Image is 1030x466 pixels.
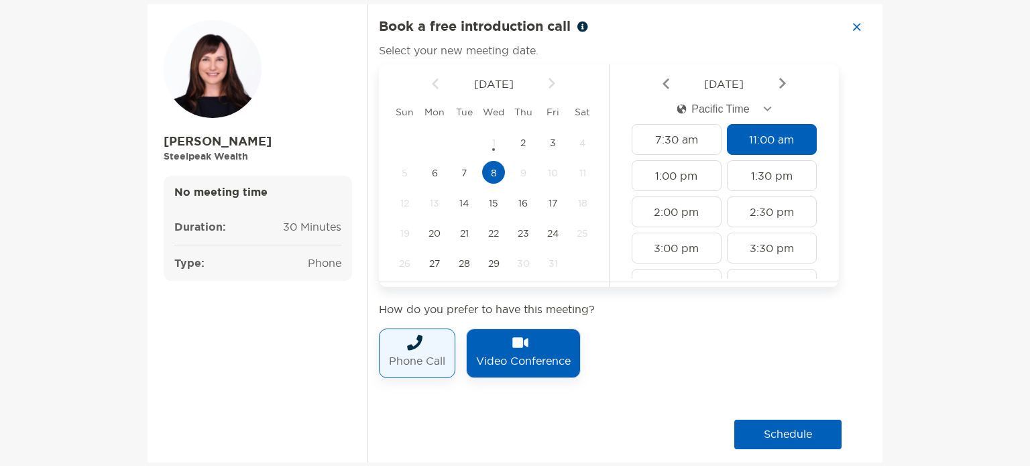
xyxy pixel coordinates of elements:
img: type-call [406,335,422,351]
div: 3:00 pm [632,233,722,264]
span: 17 [542,197,565,209]
img: type-call [512,335,528,351]
div: 1:00 pm [632,160,722,191]
span: 28 [453,257,475,270]
p: Video Conference [476,351,571,372]
div: 3:30 pm [727,233,817,264]
span: 19 [394,227,416,239]
span: 1 [482,137,505,149]
img: Arrow icon [432,78,439,89]
span: 5 [394,167,416,179]
span: Steelpeak Wealth [164,150,248,162]
div: 7:30 am [632,124,722,155]
img: Schedule information icon [577,21,588,32]
span: 9 [512,167,534,179]
span: 29 [482,257,505,270]
span: 20 [423,227,446,239]
span: 7 [453,167,475,179]
div: 2:30 pm [727,196,817,227]
div: Tue [449,106,479,118]
span: 2 [512,137,534,149]
a: [PERSON_NAME] [164,135,352,149]
span: 8 [482,167,505,179]
span: 11 [571,167,594,179]
div: Wed [479,106,508,118]
span: 21 [453,227,475,239]
div: Mon [420,106,449,118]
span: 4 [571,137,594,149]
span: 27 [423,257,446,270]
span: 15 [482,197,505,209]
p: How do you prefer to have this meeting? [379,301,839,318]
span: 3 [542,137,565,149]
span: 14 [453,197,475,209]
div: 4:00 pm [632,269,722,300]
span: phone [308,256,341,270]
div: Sun [390,106,420,118]
div: 4:30 pm [727,269,817,300]
span: 22 [482,227,505,239]
div: 2:00 pm [632,196,722,227]
img: icon [677,104,686,114]
span: [DATE] [441,77,546,91]
div: Fri [538,106,568,118]
p: Select your new meeting date. [379,42,538,59]
span: [DATE] [672,77,777,91]
span: 25 [571,227,594,239]
img: Arrow icon [549,78,555,89]
span: 16 [512,197,534,209]
h3: No meeting time [174,186,341,198]
span: 24 [542,227,565,239]
img: Arrow icon [779,78,786,89]
p: Phone Call [389,351,445,372]
b: Type: [174,256,205,270]
img: Open dropdown arrow [763,107,771,111]
b: Duration: [174,220,226,234]
span: 18 [571,197,594,209]
span: 6 [423,167,446,179]
div: 11:00 am [727,124,817,155]
span: 13 [423,197,446,209]
button: Open schedule modal [734,420,842,449]
span: 30 minutes [283,220,341,233]
span: 26 [394,257,416,270]
span: 23 [512,227,534,239]
button: iconPacific Time [665,94,783,125]
img: Arrow icon [663,78,669,89]
div: Sat [568,106,597,118]
span: 30 [512,257,534,270]
h4: Book a free introduction call [379,20,588,36]
span: 10 [542,167,565,179]
span: 12 [394,197,416,209]
div: 1:30 pm [727,160,817,191]
div: Pacific Time [677,103,749,115]
span: 31 [542,257,565,270]
div: Thu [508,106,538,118]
